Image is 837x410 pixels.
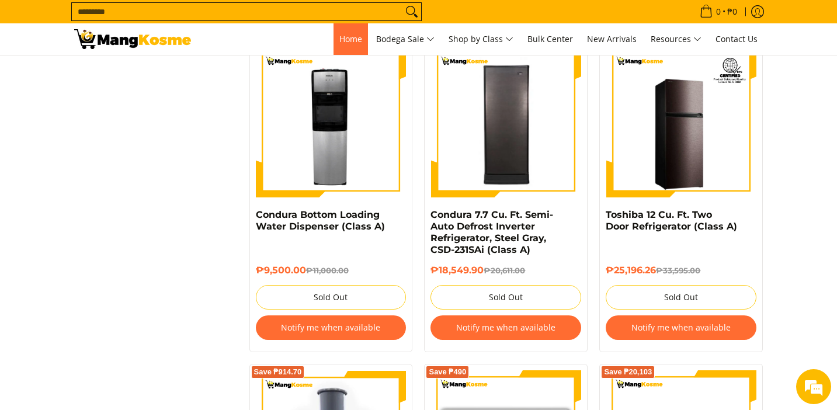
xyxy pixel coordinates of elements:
button: Search [402,3,421,20]
span: ₱0 [725,8,739,16]
span: We're online! [68,128,161,246]
div: Minimize live chat window [192,6,220,34]
span: Save ₱490 [429,369,466,376]
span: Bodega Sale [376,32,435,47]
a: Home [334,23,368,55]
span: Bulk Center [527,33,573,44]
button: Notify me when available [606,315,756,340]
img: condura-semi-auto-frost-inverter-refrigerator-7.7-cubic-feet-closed-door-right-side-view-mang-kosme [430,49,581,196]
img: Toshiba 12 Cu. Ft. Two Door Refrigerator (Class A) [606,47,756,198]
button: Notify me when available [256,315,407,340]
a: New Arrivals [581,23,642,55]
a: Bulk Center [522,23,579,55]
img: Condura Bottom Loading Water Dispenser (Class A) [256,47,407,198]
del: ₱11,000.00 [306,266,349,275]
span: 0 [714,8,723,16]
span: Save ₱20,103 [604,369,652,376]
div: Chat with us now [61,65,196,81]
span: Shop by Class [449,32,513,47]
button: Sold Out [430,285,581,310]
del: ₱33,595.00 [656,266,700,275]
span: Save ₱914.70 [254,369,302,376]
span: Resources [651,32,701,47]
del: ₱20,611.00 [484,266,525,275]
img: Class A | Page 2 | Mang Kosme [74,29,191,49]
span: Contact Us [716,33,758,44]
button: Sold Out [606,285,756,310]
a: Toshiba 12 Cu. Ft. Two Door Refrigerator (Class A) [606,209,737,232]
span: • [696,5,741,18]
a: Bodega Sale [370,23,440,55]
a: Condura 7.7 Cu. Ft. Semi-Auto Defrost Inverter Refrigerator, Steel Gray, CSD-231SAi (Class A) [430,209,553,255]
button: Sold Out [256,285,407,310]
span: Home [339,33,362,44]
h6: ₱25,196.26 [606,265,756,276]
span: New Arrivals [587,33,637,44]
textarea: Type your message and hit 'Enter' [6,280,223,321]
a: Contact Us [710,23,763,55]
h6: ₱18,549.90 [430,265,581,276]
h6: ₱9,500.00 [256,265,407,276]
nav: Main Menu [203,23,763,55]
a: Resources [645,23,707,55]
button: Notify me when available [430,315,581,340]
a: Shop by Class [443,23,519,55]
a: Condura Bottom Loading Water Dispenser (Class A) [256,209,385,232]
